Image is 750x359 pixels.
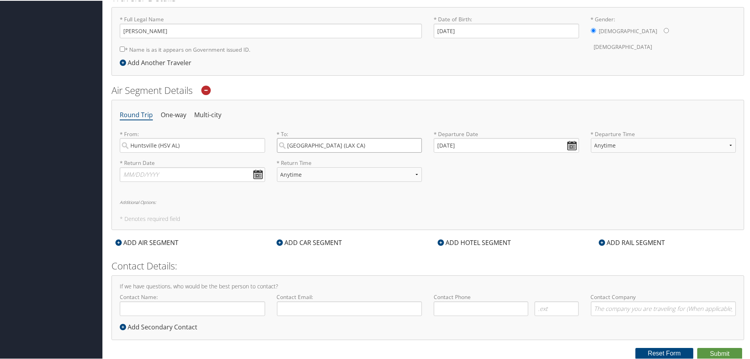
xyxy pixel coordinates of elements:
[273,237,346,247] div: ADD CAR SEGMENT
[120,283,736,288] h4: If we have questions, who would be the best person to contact?
[277,301,422,315] input: Contact Email:
[591,137,736,152] select: * Departure Time
[277,292,422,315] label: Contact Email:
[120,107,153,122] li: Round Trip
[591,129,736,158] label: * Departure Time
[161,107,186,122] li: One-way
[120,129,265,152] label: * From:
[591,301,736,315] input: Contact Company
[120,158,265,166] label: * Return Date
[120,23,422,37] input: * Full Legal Name
[111,237,182,247] div: ADD AIR SEGMENT
[120,199,736,204] h6: Additional Options:
[591,292,736,315] label: Contact Company
[277,137,422,152] input: City or Airport Code
[120,57,195,67] div: Add Another Traveler
[599,23,657,38] label: [DEMOGRAPHIC_DATA]
[120,137,265,152] input: City or Airport Code
[120,15,422,37] label: * Full Legal Name
[434,237,515,247] div: ADD HOTEL SEGMENT
[697,347,742,359] button: Submit
[120,166,265,181] input: MM/DD/YYYY
[635,347,694,358] button: Reset Form
[120,292,265,315] label: Contact Name:
[591,27,596,32] input: * Gender:[DEMOGRAPHIC_DATA][DEMOGRAPHIC_DATA]
[664,27,669,32] input: * Gender:[DEMOGRAPHIC_DATA][DEMOGRAPHIC_DATA]
[595,237,669,247] div: ADD RAIL SEGMENT
[434,15,579,37] label: * Date of Birth:
[591,15,736,54] label: * Gender:
[120,41,251,56] label: * Name is as it appears on Government issued ID.
[120,46,125,51] input: * Name is as it appears on Government issued ID.
[111,83,744,96] h2: Air Segment Details
[277,129,422,152] label: * To:
[434,23,579,37] input: * Date of Birth:
[434,292,579,300] label: Contact Phone
[120,301,265,315] input: Contact Name:
[120,322,201,331] div: Add Secondary Contact
[120,215,736,221] h5: * Denotes required field
[535,301,579,315] input: .ext
[277,158,422,166] label: * Return Time
[434,129,579,137] label: * Departure Date
[111,258,744,272] h2: Contact Details:
[594,39,652,54] label: [DEMOGRAPHIC_DATA]
[194,107,221,122] li: Multi-city
[434,137,579,152] input: MM/DD/YYYY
